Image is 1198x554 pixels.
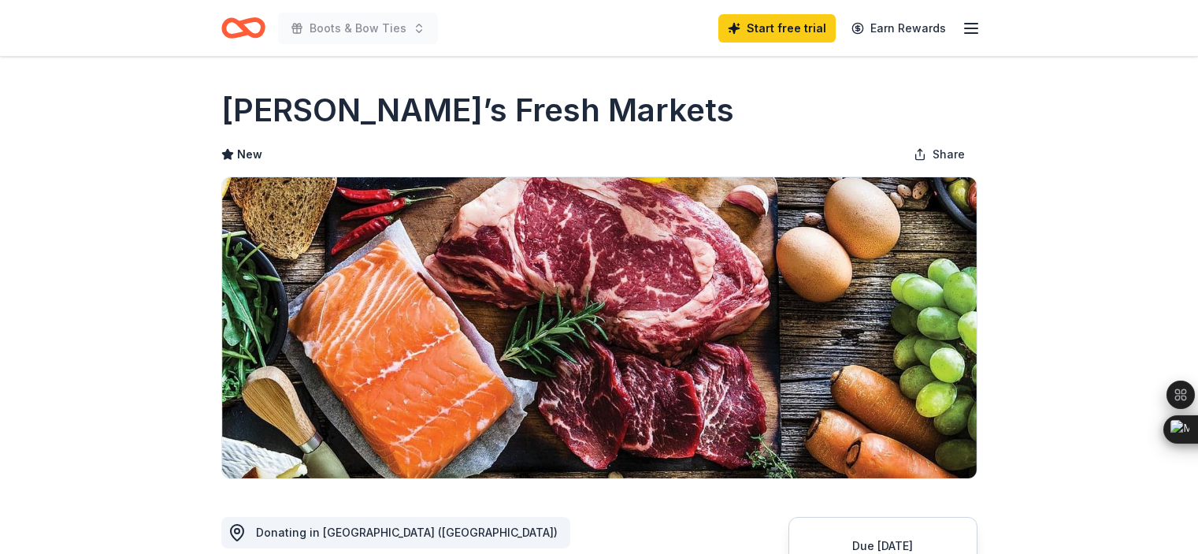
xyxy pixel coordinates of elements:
[901,139,977,170] button: Share
[256,526,558,539] span: Donating in [GEOGRAPHIC_DATA] ([GEOGRAPHIC_DATA])
[222,177,977,478] img: Image for Chuck’s Fresh Markets
[310,19,406,38] span: Boots & Bow Ties
[842,14,955,43] a: Earn Rewards
[237,145,262,164] span: New
[933,145,965,164] span: Share
[278,13,438,44] button: Boots & Bow Ties
[221,88,734,132] h1: [PERSON_NAME]’s Fresh Markets
[221,9,265,46] a: Home
[718,14,836,43] a: Start free trial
